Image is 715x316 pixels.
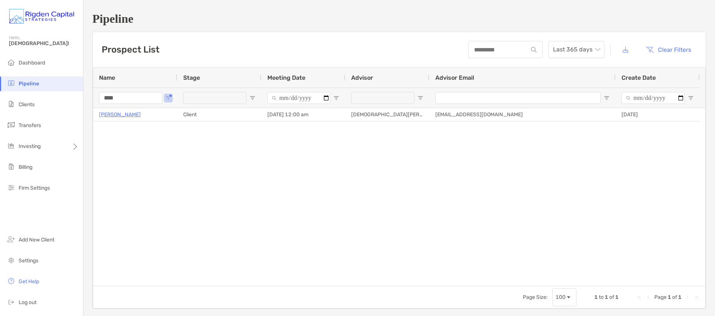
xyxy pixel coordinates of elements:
[429,108,616,121] div: [EMAIL_ADDRESS][DOMAIN_NAME]
[7,183,16,192] img: firm-settings icon
[7,276,16,285] img: get-help icon
[7,79,16,88] img: pipeline icon
[599,294,604,300] span: to
[553,41,600,58] span: Last 365 days
[7,99,16,108] img: clients icon
[672,294,677,300] span: of
[531,47,537,53] img: input icon
[636,294,642,300] div: First Page
[523,294,548,300] div: Page Size:
[622,74,656,81] span: Create Date
[267,92,330,104] input: Meeting Date Filter Input
[19,257,38,264] span: Settings
[654,294,667,300] span: Page
[609,294,614,300] span: of
[333,95,339,101] button: Open Filter Menu
[351,74,373,81] span: Advisor
[92,12,706,26] h1: Pipeline
[693,294,699,300] div: Last Page
[435,74,474,81] span: Advisor Email
[267,74,305,81] span: Meeting Date
[605,294,608,300] span: 1
[19,237,54,243] span: Add New Client
[7,297,16,306] img: logout icon
[19,101,35,108] span: Clients
[594,294,598,300] span: 1
[435,92,601,104] input: Advisor Email Filter Input
[19,185,50,191] span: Firm Settings
[19,143,41,149] span: Investing
[99,92,162,104] input: Name Filter Input
[604,95,610,101] button: Open Filter Menu
[183,74,200,81] span: Stage
[7,235,16,244] img: add_new_client icon
[19,60,45,66] span: Dashboard
[9,3,74,30] img: Zoe Logo
[261,108,345,121] div: [DATE] 12:00 am
[345,108,429,121] div: [DEMOGRAPHIC_DATA][PERSON_NAME], CFP®
[668,294,671,300] span: 1
[616,108,700,121] div: [DATE]
[9,40,79,47] span: [DEMOGRAPHIC_DATA]!
[622,92,685,104] input: Create Date Filter Input
[165,95,171,101] button: Open Filter Menu
[19,164,32,170] span: Billing
[678,294,681,300] span: 1
[684,294,690,300] div: Next Page
[177,108,261,121] div: Client
[7,141,16,150] img: investing icon
[19,299,36,306] span: Log out
[99,74,115,81] span: Name
[7,58,16,67] img: dashboard icon
[19,80,39,87] span: Pipeline
[615,294,619,300] span: 1
[7,256,16,265] img: settings icon
[552,288,576,306] div: Page Size
[640,41,697,58] button: Clear Filters
[645,294,651,300] div: Previous Page
[250,95,255,101] button: Open Filter Menu
[417,95,423,101] button: Open Filter Menu
[556,294,566,300] div: 100
[102,44,159,55] h3: Prospect List
[7,120,16,129] img: transfers icon
[19,278,39,285] span: Get Help
[688,95,694,101] button: Open Filter Menu
[7,162,16,171] img: billing icon
[99,110,141,119] a: [PERSON_NAME]
[19,122,41,129] span: Transfers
